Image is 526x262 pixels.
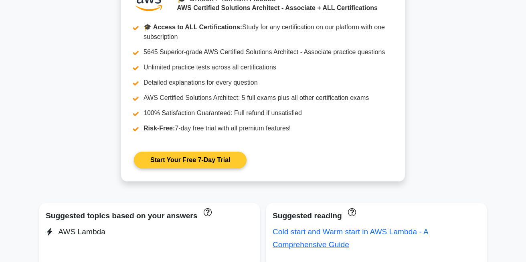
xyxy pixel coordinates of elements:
[273,227,429,249] a: Cold start and Warm start in AWS Lambda - A Comprehensive Guide
[202,207,212,216] a: These topics have been answered less than 50% correct. Topics disapear when you answer questions ...
[346,207,356,216] a: These concepts have been answered less than 50% correct. The guides disapear when you answer ques...
[46,209,253,222] div: Suggested topics based on your answers
[273,209,480,222] div: Suggested reading
[134,152,247,169] a: Start Your Free 7-Day Trial
[46,225,253,238] div: AWS Lambda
